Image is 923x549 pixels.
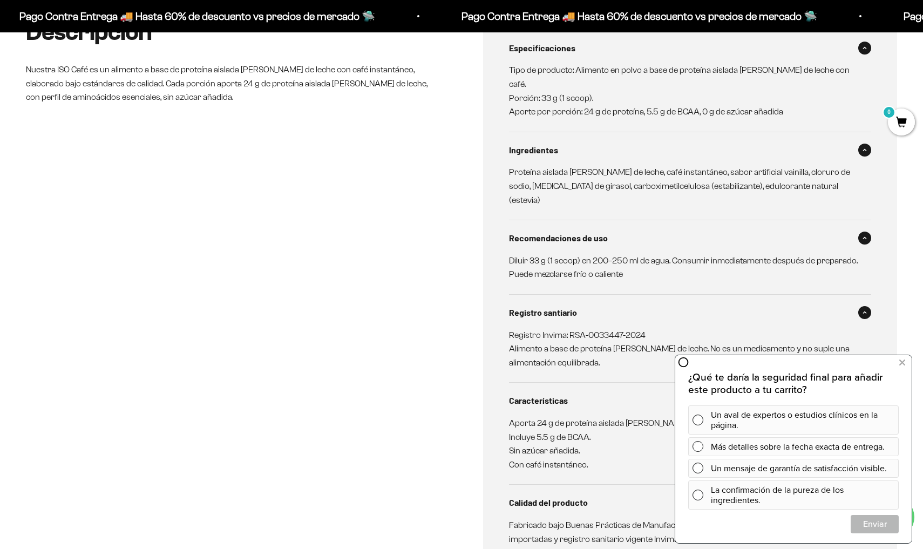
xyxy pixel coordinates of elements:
[888,117,915,129] a: 0
[15,8,371,25] p: Pago Contra Entrega 🚚 Hasta 60% de descuento vs precios de mercado 🛸
[26,63,440,104] p: Nuestra ISO Café es un alimento a base de proteína aislada [PERSON_NAME] de leche con café instan...
[509,41,575,55] span: Especificaciones
[509,383,871,418] summary: Características
[509,496,588,510] span: Calidad del producto
[509,30,871,66] summary: Especificaciones
[509,518,858,546] p: Fabricado bajo Buenas Prácticas de Manufactura. Producto colombiano con materias primas importada...
[26,19,440,45] h2: Descripción
[509,394,568,408] span: Características
[509,485,871,520] summary: Calidad del producto
[509,165,858,207] p: Proteína aislada [PERSON_NAME] de leche, café instantáneo, sabor artificial vainilla, cloruro de ...
[509,132,871,168] summary: Ingredientes
[509,254,858,281] p: Diluir 33 g (1 scoop) en 200–250 ml de agua. Consumir inmediatamente después de preparado. Puede ...
[509,143,558,157] span: Ingredientes
[509,231,608,245] span: Recomendaciones de uso
[509,63,858,118] p: Tipo de producto: Alimento en polvo a base de proteína aislada [PERSON_NAME] de leche con café. P...
[509,416,858,471] p: Aporta 24 g de proteína aislada [PERSON_NAME] por porción. Incluye 5.5 g de BCAA. Sin azúcar añad...
[509,306,577,320] span: Registro santiario
[457,8,813,25] p: Pago Contra Entrega 🚚 Hasta 60% de descuento vs precios de mercado 🛸
[883,106,895,119] mark: 0
[509,220,871,256] summary: Recomendaciones de uso
[675,354,912,543] iframe: zigpoll-iframe
[509,328,858,370] p: Registro Invima: RSA-0033447-2024 Alimento a base de proteína [PERSON_NAME] de leche. No es un me...
[509,295,871,330] summary: Registro santiario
